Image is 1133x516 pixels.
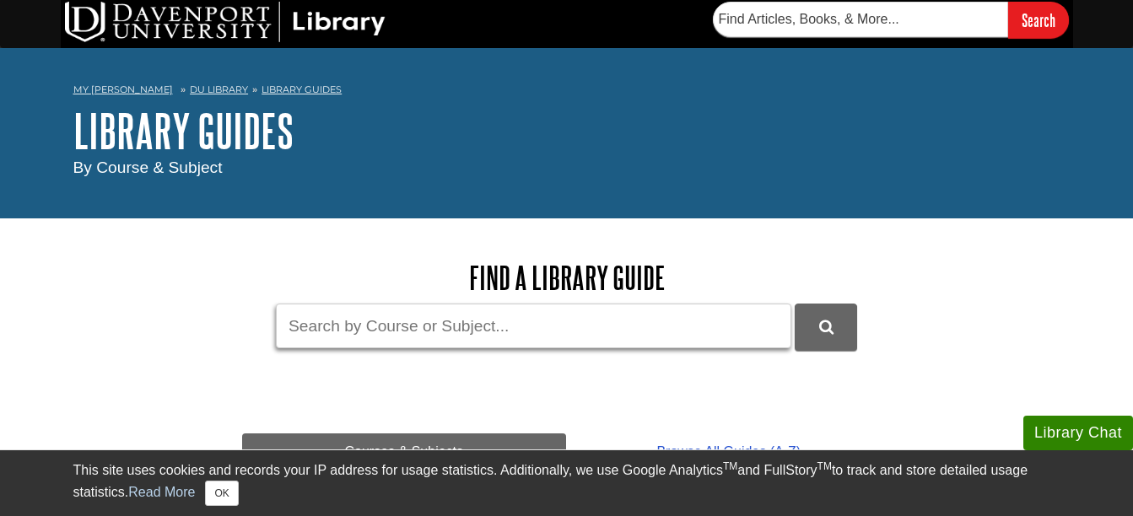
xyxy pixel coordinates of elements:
sup: TM [817,460,832,472]
nav: breadcrumb [73,78,1060,105]
h1: Library Guides [73,105,1060,156]
form: Searches DU Library's articles, books, and more [713,2,1069,38]
img: DU Library [65,2,386,42]
sup: TM [723,460,737,472]
a: My [PERSON_NAME] [73,83,173,97]
a: DU Library [190,83,248,95]
i: Search Library Guides [819,320,834,335]
button: Close [205,481,238,506]
a: Browse All Guides (A-Z) [566,433,891,470]
button: Library Chat [1023,416,1133,450]
a: Courses & Subjects [242,433,567,470]
button: DU Library Guides Search [795,304,857,350]
input: Search [1008,2,1069,38]
a: Read More [128,485,195,499]
input: Find Articles, Books, & More... [713,2,1008,37]
input: Search by Course or Subject... [276,304,791,348]
h2: Find a Library Guide [242,261,892,295]
div: By Course & Subject [73,156,1060,180]
div: This site uses cookies and records your IP address for usage statistics. Additionally, we use Goo... [73,460,1060,506]
a: Library Guides [262,83,342,95]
